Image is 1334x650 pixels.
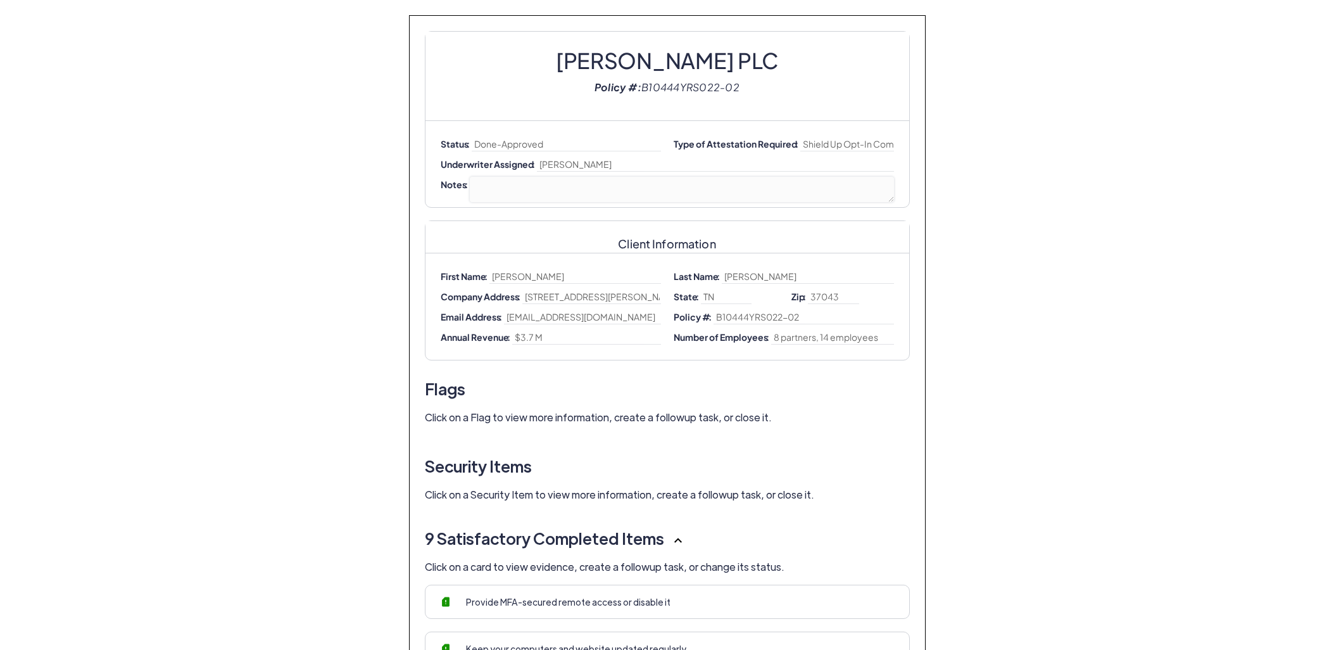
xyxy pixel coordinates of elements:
[674,329,771,345] label: Number of Employees
[441,177,470,192] label: Notes
[674,537,682,544] img: dropdown-arrow.svg
[441,227,894,246] h4: Client Information
[441,329,512,345] label: Annual Revenue
[425,373,910,405] h3: Flags
[425,450,910,482] h3: Security Items
[441,309,504,324] label: Email Address
[674,136,800,151] label: Type of Attestation Required
[425,487,910,502] p: Click on a Security Item to view more information, create a followup task, or close it.
[674,269,722,284] label: Last Name
[441,156,537,172] label: Underwriter Assigned
[674,309,714,324] label: Policy #
[425,410,910,425] p: Click on a Flag to view more information, create a followup task, or close it.
[441,75,894,100] div: Policy #:
[441,289,522,304] label: Company Address
[674,289,701,304] label: State
[425,523,910,554] h3: 9 Satisfactory Completed Items
[441,269,489,284] label: First Name
[441,38,894,57] h2: [PERSON_NAME] PLC
[791,289,808,304] label: Zip
[641,80,739,94] span: B10444YRS022-02
[441,136,472,151] label: Status
[425,559,910,575] p: Click on a card to view evidence, create a followup task, or change its status.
